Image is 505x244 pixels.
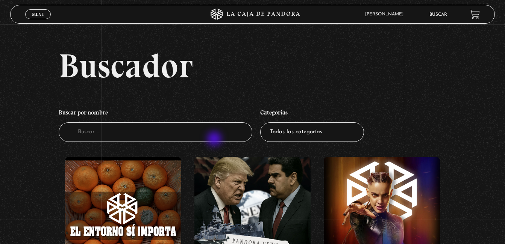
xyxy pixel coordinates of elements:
[470,9,480,20] a: View your shopping cart
[361,12,411,17] span: [PERSON_NAME]
[59,105,253,122] h4: Buscar por nombre
[32,12,44,17] span: Menu
[429,12,447,17] a: Buscar
[29,18,47,24] span: Cerrar
[59,49,495,83] h2: Buscador
[260,105,364,122] h4: Categorías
